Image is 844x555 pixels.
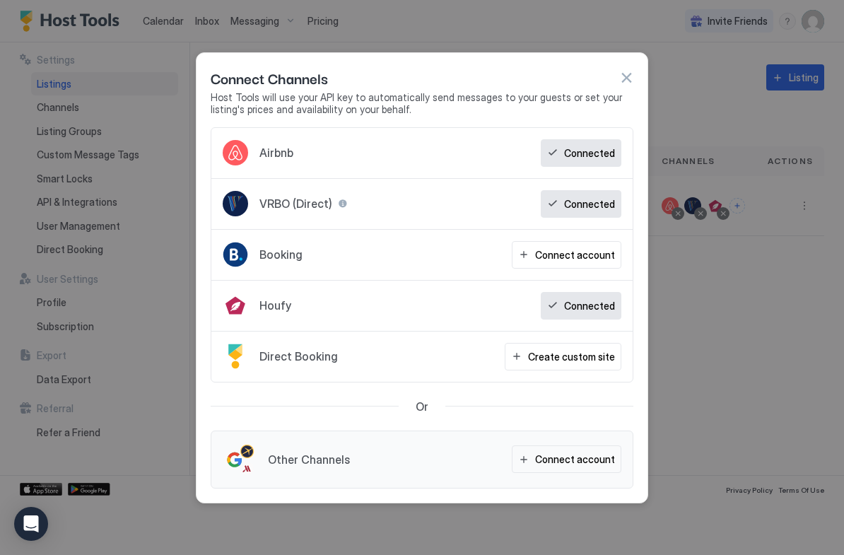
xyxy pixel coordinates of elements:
button: Connect account [512,445,621,473]
button: Connected [541,139,621,167]
div: Connected [564,298,615,313]
div: Connected [564,197,615,211]
span: Other Channels [268,452,350,467]
span: Airbnb [259,146,293,160]
button: Connect account [512,241,621,269]
span: Or [416,399,428,414]
span: Direct Booking [259,349,338,363]
span: Booking [259,247,303,262]
button: Connected [541,292,621,320]
div: Connect account [535,452,615,467]
div: Connected [564,146,615,160]
span: Host Tools will use your API key to automatically send messages to your guests or set your listin... [211,91,633,116]
div: Open Intercom Messenger [14,507,48,541]
span: Connect Channels [211,67,328,88]
button: Create custom site [505,343,621,370]
div: Create custom site [528,349,615,364]
span: VRBO (Direct) [259,197,332,211]
button: Connected [541,190,621,218]
span: Houfy [259,298,291,312]
div: Connect account [535,247,615,262]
